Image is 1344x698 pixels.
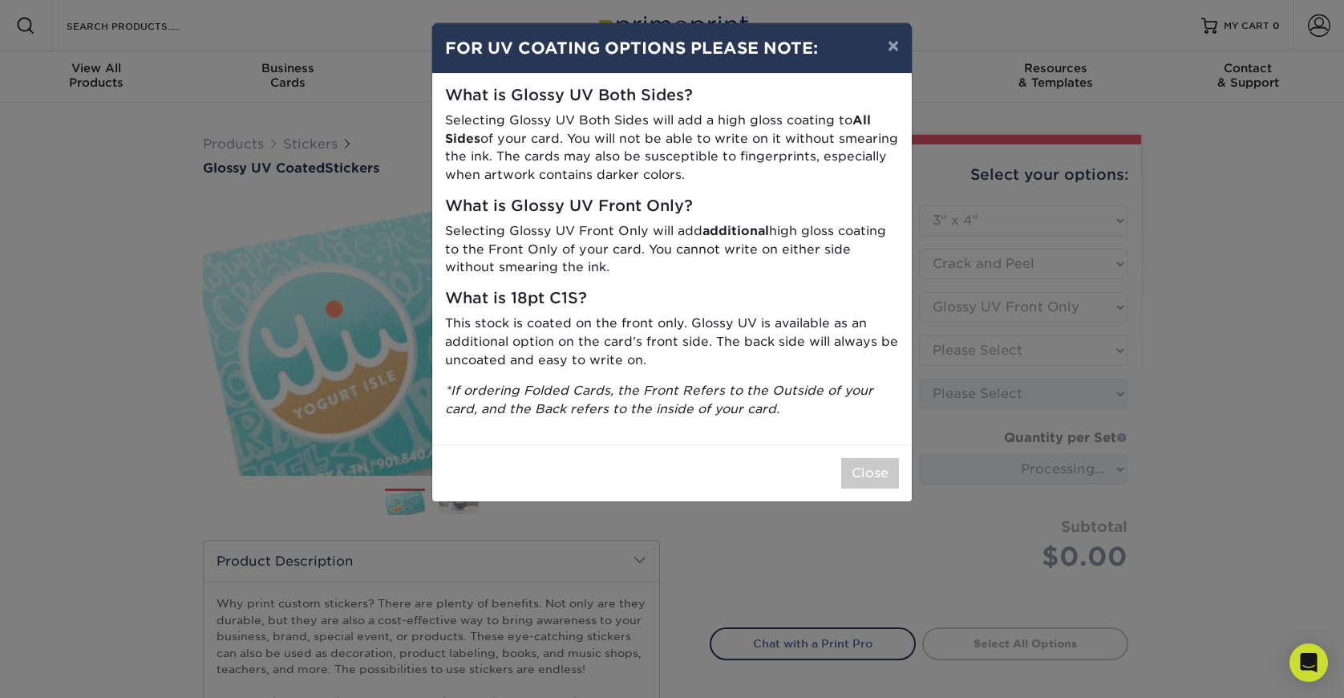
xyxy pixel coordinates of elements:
h4: FOR UV COATING OPTIONS PLEASE NOTE: [445,36,899,60]
i: *If ordering Folded Cards, the Front Refers to the Outside of your card, and the Back refers to t... [445,383,873,416]
button: Close [841,458,899,489]
p: Selecting Glossy UV Front Only will add high gloss coating to the Front Only of your card. You ca... [445,222,899,277]
div: Open Intercom Messenger [1289,643,1328,682]
h5: What is 18pt C1S? [445,290,899,308]
button: × [875,23,912,68]
strong: additional [702,223,769,238]
h5: What is Glossy UV Both Sides? [445,87,899,105]
p: This stock is coated on the front only. Glossy UV is available as an additional option on the car... [445,315,899,369]
h5: What is Glossy UV Front Only? [445,197,899,216]
strong: All Sides [445,112,871,146]
p: Selecting Glossy UV Both Sides will add a high gloss coating to of your card. You will not be abl... [445,112,899,185]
